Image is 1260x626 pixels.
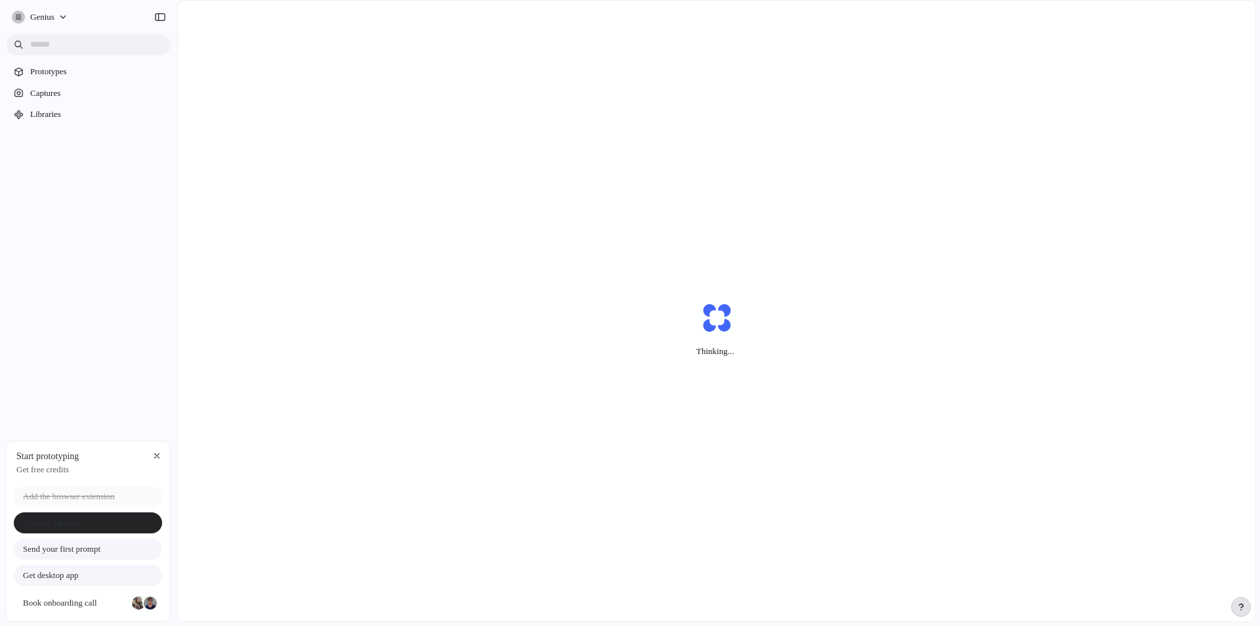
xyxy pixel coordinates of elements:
span: Libraries [30,108,165,121]
span: genius [30,11,54,24]
a: Book onboarding call [14,592,162,614]
span: Capture 3 pages [23,516,78,529]
span: Get desktop app [23,569,78,582]
a: Libraries [7,104,171,124]
span: Add the browser extension [23,490,115,503]
a: Get desktop app [14,565,162,586]
span: Captures [30,87,165,100]
span: Start prototyping [16,449,79,463]
button: genius [7,7,75,28]
span: Thinking [671,345,762,358]
span: ... [728,346,734,356]
span: Book onboarding call [23,596,127,610]
a: Captures [7,83,171,103]
div: Nicole Kubica [131,595,146,611]
a: Prototypes [7,62,171,81]
span: Prototypes [30,65,165,78]
div: Christian Iacullo [142,595,158,611]
span: Get free credits [16,463,79,476]
span: Send your first prompt [23,543,100,556]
